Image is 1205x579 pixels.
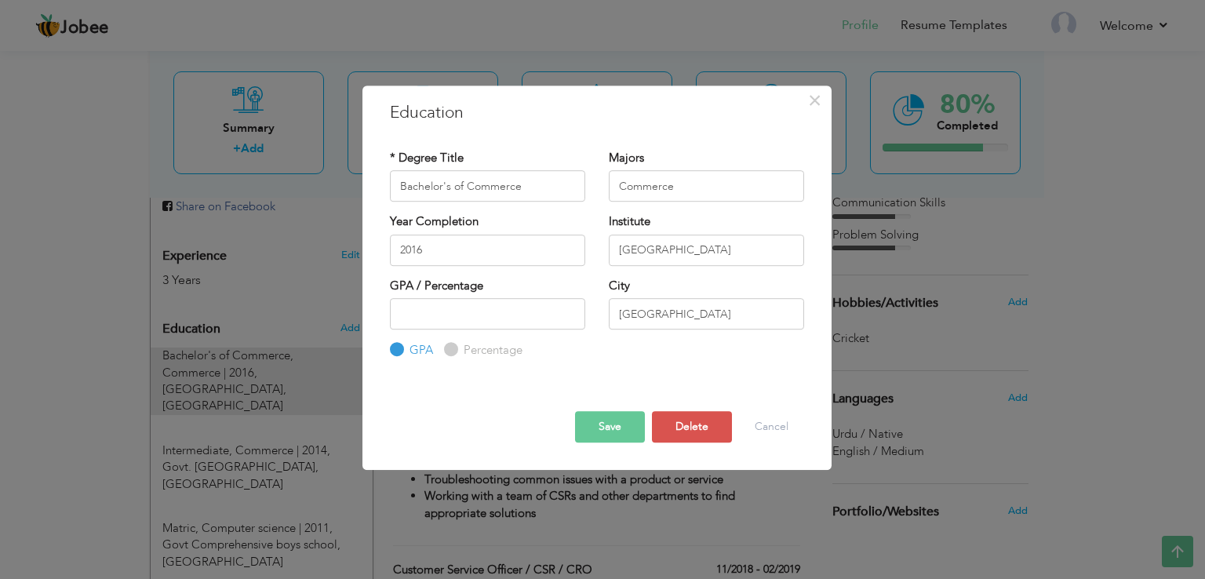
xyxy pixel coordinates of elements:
[609,150,644,166] label: Majors
[739,411,804,442] button: Cancel
[390,150,464,166] label: * Degree Title
[803,88,828,113] button: Close
[390,101,804,125] h3: Education
[575,411,645,442] button: Save
[652,411,732,442] button: Delete
[162,313,361,571] div: Add your educational degree.
[390,278,483,294] label: GPA / Percentage
[808,86,821,115] span: ×
[390,213,479,230] label: Year Completion
[460,342,522,359] label: Percentage
[609,278,630,294] label: City
[609,213,650,230] label: Institute
[406,342,433,359] label: GPA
